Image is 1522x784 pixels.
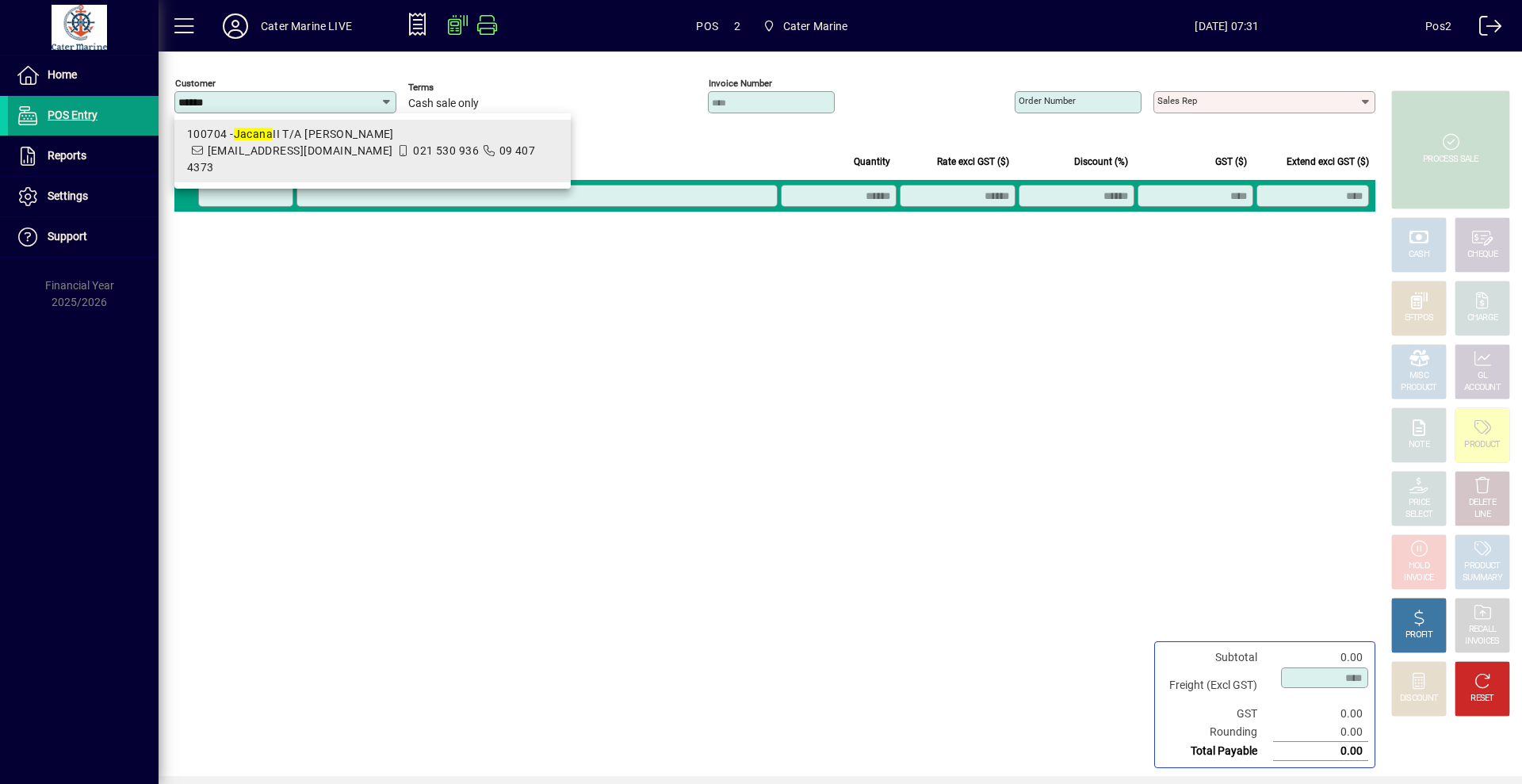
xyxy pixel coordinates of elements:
div: RESET [1470,693,1494,705]
div: CASH [1409,249,1429,261]
div: DISCOUNT [1400,693,1438,705]
span: Terms [408,82,503,93]
div: INVOICES [1465,636,1499,648]
span: Support [48,230,87,243]
div: SELECT [1405,509,1433,521]
a: Support [8,217,159,257]
td: Freight (Excl GST) [1161,667,1273,705]
td: Total Payable [1161,742,1273,761]
td: 0.00 [1273,648,1368,667]
span: Cash sale only [408,98,479,110]
span: POS Entry [48,109,98,121]
div: LINE [1474,509,1490,521]
span: Settings [48,189,88,202]
a: Logout [1467,3,1502,55]
span: Rate excl GST ($) [937,153,1009,170]
mat-label: Customer [175,78,216,89]
td: Rounding [1161,723,1273,742]
span: Cater Marine [783,13,848,39]
div: DELETE [1469,497,1496,509]
span: GST ($) [1215,153,1247,170]
button: Profile [210,12,261,40]
td: GST [1161,705,1273,723]
div: CHEQUE [1467,249,1497,261]
span: Discount (%) [1074,153,1128,170]
div: CHARGE [1467,312,1498,324]
div: PROCESS SALE [1423,154,1478,166]
div: HOLD [1409,560,1429,572]
span: Quantity [854,153,890,170]
em: Jacana [234,128,273,140]
div: RECALL [1469,624,1497,636]
td: Subtotal [1161,648,1273,667]
span: [EMAIL_ADDRESS][DOMAIN_NAME] [208,144,393,157]
div: GL [1478,370,1488,382]
a: Settings [8,177,159,216]
td: 0.00 [1273,705,1368,723]
td: 0.00 [1273,742,1368,761]
div: PRICE [1409,497,1430,509]
div: Cater Marine LIVE [261,13,352,39]
span: 2 [734,13,740,39]
div: PRODUCT [1464,560,1500,572]
a: Reports [8,136,159,176]
td: 0.00 [1273,723,1368,742]
div: PRODUCT [1464,439,1500,451]
mat-label: Invoice number [709,78,772,89]
mat-label: Order number [1019,95,1076,106]
span: Home [48,68,77,81]
span: Extend excl GST ($) [1287,153,1369,170]
div: ACCOUNT [1464,382,1501,394]
div: PRODUCT [1401,382,1436,394]
span: [DATE] 07:31 [1029,13,1426,39]
mat-label: Sales rep [1157,95,1197,106]
span: Reports [48,149,86,162]
mat-option: 100704 - Jacana II T/A Garth Raines [174,120,571,182]
div: Pos2 [1425,13,1451,39]
div: MISC [1409,370,1428,382]
div: PROFIT [1405,629,1432,641]
span: 021 530 936 [413,144,479,157]
div: NOTE [1409,439,1429,451]
div: 100704 - II T/A [PERSON_NAME] [187,126,558,143]
div: INVOICE [1404,572,1433,584]
div: SUMMARY [1463,572,1502,584]
div: EFTPOS [1405,312,1434,324]
a: Home [8,55,159,95]
span: Cater Marine [756,12,855,40]
span: POS [696,13,718,39]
